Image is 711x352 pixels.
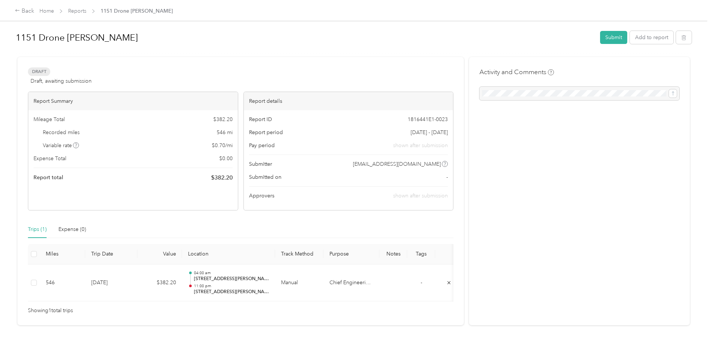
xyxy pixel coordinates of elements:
[15,7,34,16] div: Back
[446,173,448,181] span: -
[43,129,80,136] span: Recorded miles
[16,29,595,47] h1: 1151 Drone Scanning
[182,244,275,264] th: Location
[137,244,182,264] th: Value
[323,244,379,264] th: Purpose
[58,225,86,234] div: Expense (0)
[39,8,54,14] a: Home
[194,276,269,282] p: [STREET_ADDRESS][PERSON_NAME]
[34,174,63,181] span: Report total
[212,142,233,149] span: $ 0.70 / mi
[379,244,407,264] th: Notes
[249,115,272,123] span: Report ID
[275,244,323,264] th: Track Method
[28,67,50,76] span: Draft
[479,67,554,77] h4: Activity and Comments
[219,155,233,162] span: $ 0.00
[600,31,627,44] button: Submit
[244,92,453,110] div: Report details
[411,129,448,136] span: [DATE] - [DATE]
[137,264,182,302] td: $382.20
[275,264,323,302] td: Manual
[393,193,448,199] span: shown after submission
[31,77,92,85] span: Draft, awaiting submission
[40,264,85,302] td: 546
[249,129,283,136] span: Report period
[28,307,73,315] span: Showing 1 total trips
[249,173,281,181] span: Submitted on
[323,264,379,302] td: Chief Engineering PLLC
[217,129,233,136] span: 546 mi
[211,173,233,182] span: $ 382.20
[213,115,233,123] span: $ 382.20
[28,92,238,110] div: Report Summary
[249,142,275,149] span: Pay period
[421,279,422,286] span: -
[249,160,272,168] span: Submitter
[68,8,86,14] a: Reports
[85,244,137,264] th: Trip Date
[408,115,448,123] span: 1816441E1-0023
[101,7,173,15] span: 1151 Drone [PERSON_NAME]
[43,142,79,149] span: Variable rate
[249,192,274,200] span: Approvers
[407,244,435,264] th: Tags
[194,283,269,289] p: 11:00 pm
[34,155,66,162] span: Expense Total
[630,31,673,44] button: Add to report
[393,142,448,149] span: shown after submission
[194,289,269,295] p: [STREET_ADDRESS][PERSON_NAME]
[353,160,441,168] span: [EMAIL_ADDRESS][DOMAIN_NAME]
[669,310,711,352] iframe: Everlance-gr Chat Button Frame
[85,264,137,302] td: [DATE]
[40,244,85,264] th: Miles
[194,270,269,276] p: 04:00 am
[34,115,65,123] span: Mileage Total
[28,225,47,234] div: Trips (1)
